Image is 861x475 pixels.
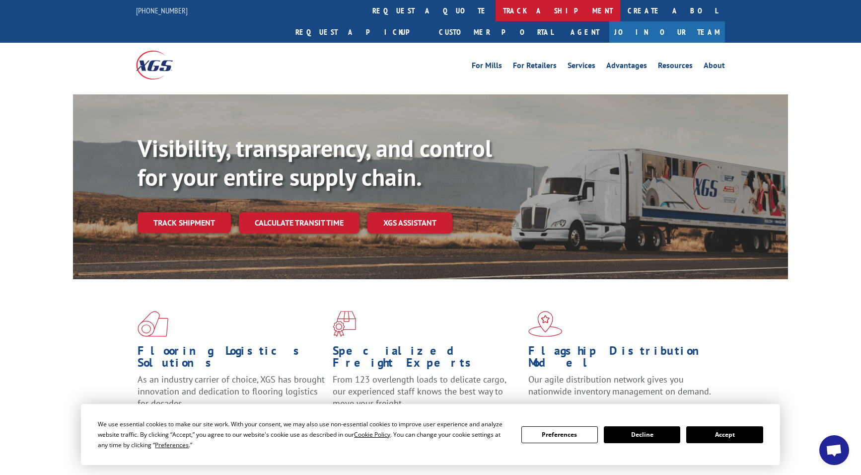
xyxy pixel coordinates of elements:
[333,374,520,418] p: From 123 overlength loads to delicate cargo, our experienced staff knows the best way to move you...
[138,133,492,192] b: Visibility, transparency, and control for your entire supply chain.
[513,62,557,73] a: For Retailers
[568,62,595,73] a: Services
[561,21,609,43] a: Agent
[686,426,763,443] button: Accept
[658,62,693,73] a: Resources
[431,21,561,43] a: Customer Portal
[288,21,431,43] a: Request a pickup
[333,311,356,337] img: xgs-icon-focused-on-flooring-red
[472,62,502,73] a: For Mills
[367,212,452,234] a: XGS ASSISTANT
[528,311,563,337] img: xgs-icon-flagship-distribution-model-red
[704,62,725,73] a: About
[354,430,390,439] span: Cookie Policy
[528,345,716,374] h1: Flagship Distribution Model
[138,374,325,409] span: As an industry carrier of choice, XGS has brought innovation and dedication to flooring logistics...
[239,212,359,234] a: Calculate transit time
[528,374,711,397] span: Our agile distribution network gives you nationwide inventory management on demand.
[521,426,598,443] button: Preferences
[136,5,188,15] a: [PHONE_NUMBER]
[98,419,509,450] div: We use essential cookies to make our site work. With your consent, we may also use non-essential ...
[606,62,647,73] a: Advantages
[604,426,680,443] button: Decline
[81,404,780,465] div: Cookie Consent Prompt
[138,212,231,233] a: Track shipment
[819,435,849,465] div: Open chat
[609,21,725,43] a: Join Our Team
[138,345,325,374] h1: Flooring Logistics Solutions
[155,441,189,449] span: Preferences
[333,345,520,374] h1: Specialized Freight Experts
[138,311,168,337] img: xgs-icon-total-supply-chain-intelligence-red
